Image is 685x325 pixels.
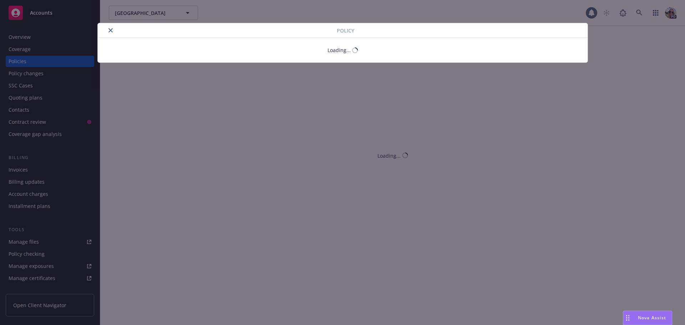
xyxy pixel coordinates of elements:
[638,315,666,321] span: Nova Assist
[623,311,632,325] div: Drag to move
[337,27,354,34] span: Policy
[328,46,351,54] div: Loading...
[623,311,672,325] button: Nova Assist
[106,26,115,35] button: close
